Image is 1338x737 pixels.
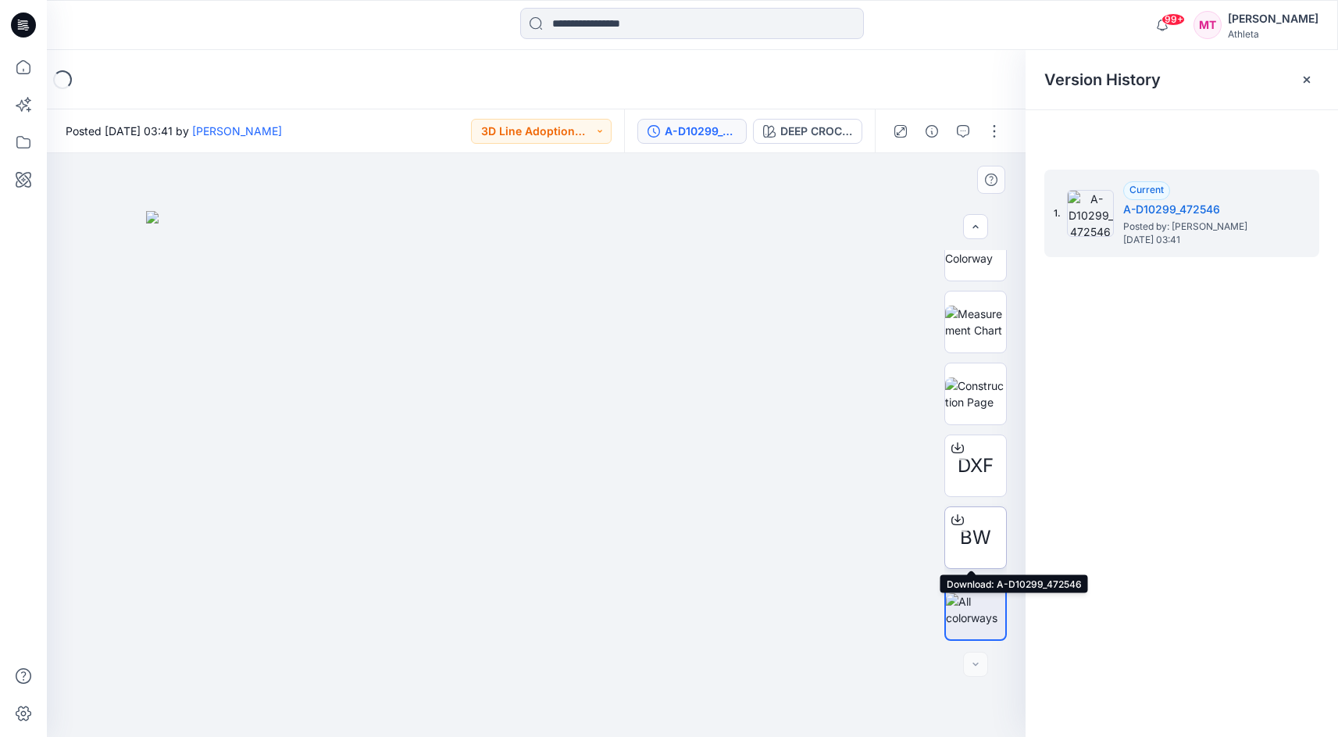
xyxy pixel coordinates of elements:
[958,452,994,480] span: DXF
[780,123,852,140] div: DEEP CROCUS VIOLET
[946,593,1005,626] img: All colorways
[1123,200,1279,219] h5: A-D10299_472546
[1054,206,1061,220] span: 1.
[1301,73,1313,86] button: Close
[919,119,944,144] button: Details
[1161,13,1185,26] span: 99+
[1228,9,1318,28] div: [PERSON_NAME]
[665,123,737,140] div: A-D10299_472546
[945,377,1006,410] img: Construction Page
[1228,28,1318,40] div: Athleta
[1044,70,1161,89] span: Version History
[945,306,1006,338] img: Measurement Chart
[637,119,747,144] button: A-D10299_472546
[1129,184,1164,195] span: Current
[945,234,1006,267] img: 3 QTR Colorway
[192,124,282,138] a: [PERSON_NAME]
[1067,190,1114,237] img: A-D10299_472546
[1193,11,1222,39] div: MT
[753,119,862,144] button: DEEP CROCUS VIOLET
[1123,219,1279,234] span: Posted by: Steven Zheng
[66,123,282,139] span: Posted [DATE] 03:41 by
[1123,234,1279,245] span: [DATE] 03:41
[960,524,991,552] span: BW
